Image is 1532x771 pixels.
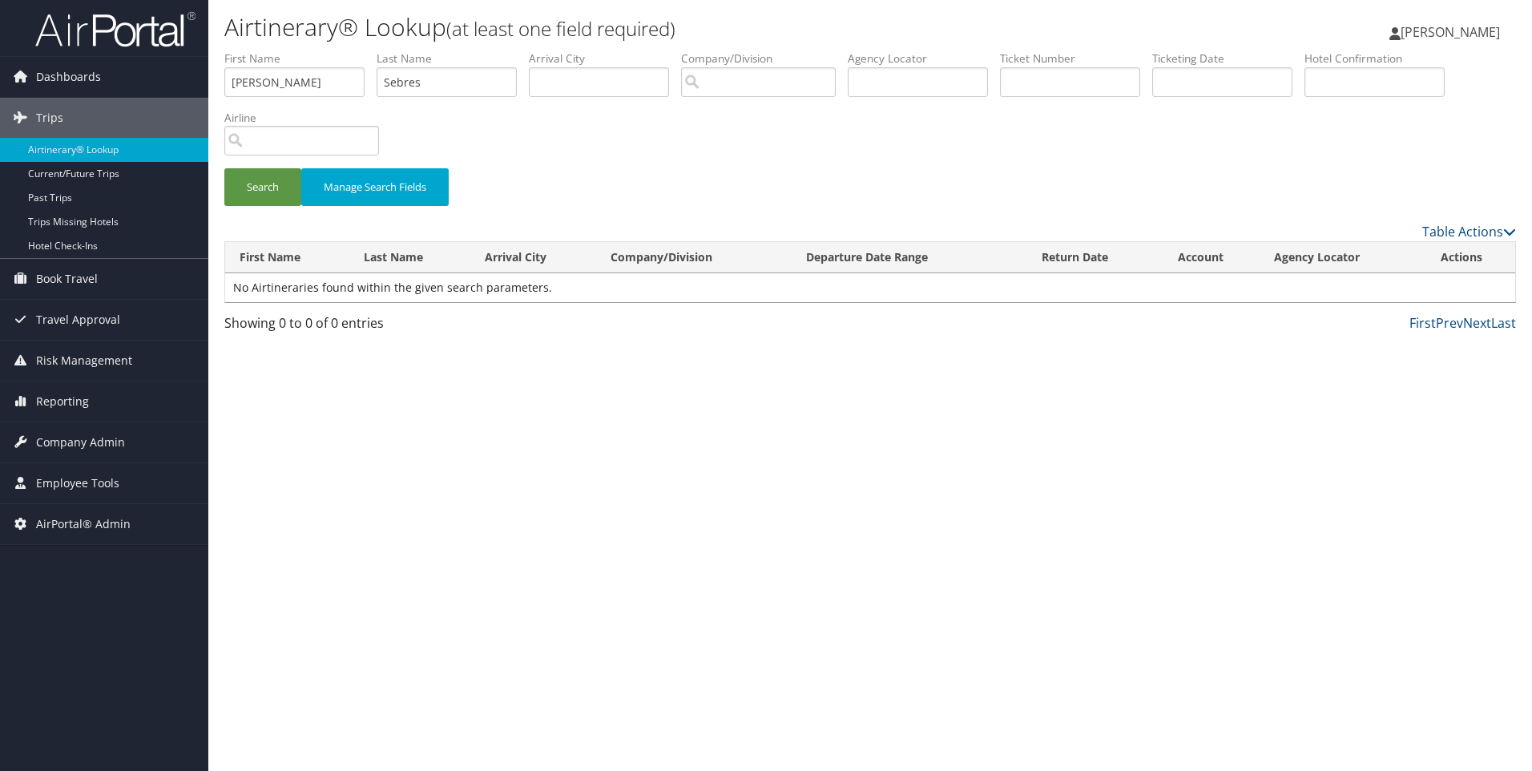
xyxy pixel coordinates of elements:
[377,50,529,67] label: Last Name
[1152,50,1304,67] label: Ticketing Date
[36,259,98,299] span: Book Travel
[36,504,131,544] span: AirPortal® Admin
[36,57,101,97] span: Dashboards
[349,242,470,273] th: Last Name: activate to sort column ascending
[224,168,301,206] button: Search
[681,50,848,67] label: Company/Division
[470,242,596,273] th: Arrival City: activate to sort column ascending
[1163,242,1260,273] th: Account: activate to sort column ascending
[35,10,196,48] img: airportal-logo.png
[36,98,63,138] span: Trips
[36,341,132,381] span: Risk Management
[1436,314,1463,332] a: Prev
[848,50,1000,67] label: Agency Locator
[224,10,1086,44] h1: Airtinerary® Lookup
[225,273,1515,302] td: No Airtineraries found within the given search parameters.
[1422,223,1516,240] a: Table Actions
[1491,314,1516,332] a: Last
[36,381,89,422] span: Reporting
[1000,50,1152,67] label: Ticket Number
[36,463,119,503] span: Employee Tools
[1401,23,1500,41] span: [PERSON_NAME]
[36,300,120,340] span: Travel Approval
[301,168,449,206] button: Manage Search Fields
[224,110,391,126] label: Airline
[224,50,377,67] label: First Name
[1304,50,1457,67] label: Hotel Confirmation
[36,422,125,462] span: Company Admin
[1389,8,1516,56] a: [PERSON_NAME]
[1463,314,1491,332] a: Next
[792,242,1027,273] th: Departure Date Range: activate to sort column ascending
[1409,314,1436,332] a: First
[529,50,681,67] label: Arrival City
[1027,242,1163,273] th: Return Date: activate to sort column ascending
[1260,242,1426,273] th: Agency Locator: activate to sort column ascending
[225,242,349,273] th: First Name: activate to sort column ascending
[446,15,675,42] small: (at least one field required)
[224,313,530,341] div: Showing 0 to 0 of 0 entries
[596,242,792,273] th: Company/Division
[1426,242,1515,273] th: Actions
